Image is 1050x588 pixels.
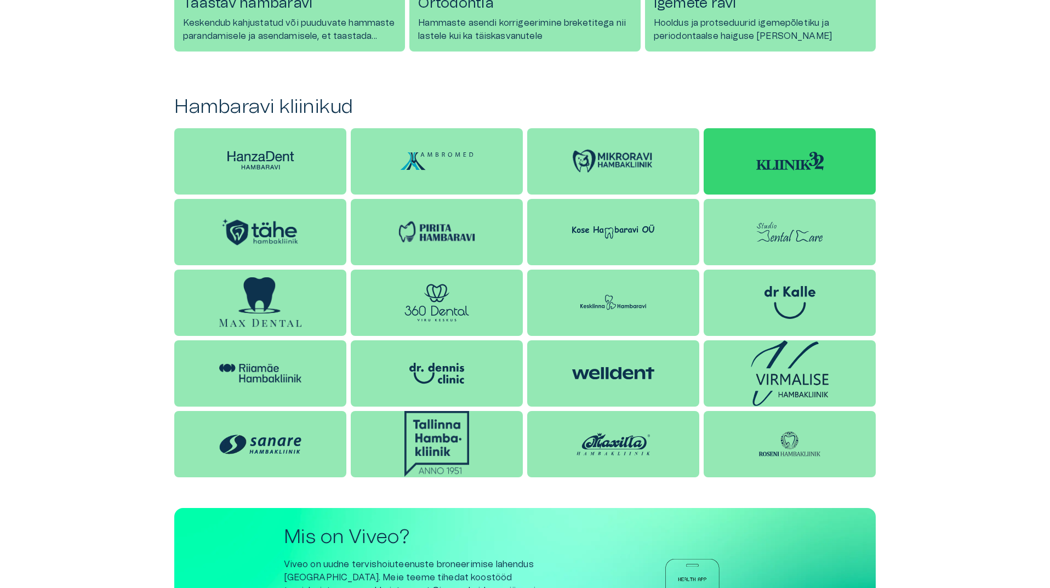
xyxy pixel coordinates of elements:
img: Riiamäe Hambakliinik logo [219,364,301,383]
img: Welldent Hambakliinik logo [572,357,654,390]
img: Maxilla Hambakliinik logo [572,427,654,460]
img: Tallinna Hambakliinik logo [404,411,469,477]
img: Studio Dental logo [749,215,831,248]
a: Pirita Hambaravi logo [351,199,523,265]
p: Keskendub kahjustatud või puuduvate hammaste parandamisele ja asendamisele, et taastada funktsion... [183,16,396,43]
a: Roseni Hambakliinik logo [704,411,876,477]
img: 360 Dental logo [404,284,469,322]
img: Pirita Hambaravi logo [396,219,478,246]
a: dr Kalle logo [704,270,876,336]
a: Riiamäe Hambakliinik logo [174,340,346,407]
a: Max Dental logo [174,270,346,336]
img: Mikroravi Hambakliinik logo [572,148,654,174]
a: Mikroravi Hambakliinik logo [527,128,699,195]
img: Kliinik 32 logo [756,152,824,171]
img: dr Kalle logo [764,286,815,319]
h2: Hambaravi kliinikud [174,95,876,119]
img: Max Dental logo [219,277,301,328]
a: Kose Hambaravi logo [527,199,699,265]
img: Kesklinna hambaravi logo [572,286,654,319]
a: Virmalise hambakliinik logo [704,340,876,407]
img: Kose Hambaravi logo [572,225,654,239]
img: Sanare hambakliinik logo [219,429,301,459]
a: Studio Dental logo [704,199,876,265]
a: Maxilla Hambakliinik logo [527,411,699,477]
img: Tähe Hambakliinik logo [219,216,301,248]
a: Sanare hambakliinik logo [174,411,346,477]
img: Dr. Dennis Clinic logo [396,357,478,390]
img: Virmalise hambakliinik logo [751,340,829,406]
a: Tähe Hambakliinik logo [174,199,346,265]
img: Ambromed Kliinik logo [396,145,478,178]
a: Ambromed Kliinik logo [351,128,523,195]
a: Kesklinna hambaravi logo [527,270,699,336]
p: Hammaste asendi korrigeerimine breketitega nii lastele kui ka täiskasvanutele [418,16,631,43]
a: HanzaDent logo [174,128,346,195]
img: HanzaDent logo [219,148,301,174]
a: 360 Dental logo [351,270,523,336]
img: Roseni Hambakliinik logo [749,427,831,460]
p: Hooldus ja protseduurid igemepõletiku ja periodontaalse haiguse [PERSON_NAME] [654,16,867,43]
h2: Mis on Viveo? [284,526,574,549]
a: Tallinna Hambakliinik logo [351,411,523,477]
a: Kliinik 32 logo [704,128,876,195]
a: Dr. Dennis Clinic logo [351,340,523,407]
a: Welldent Hambakliinik logo [527,340,699,407]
